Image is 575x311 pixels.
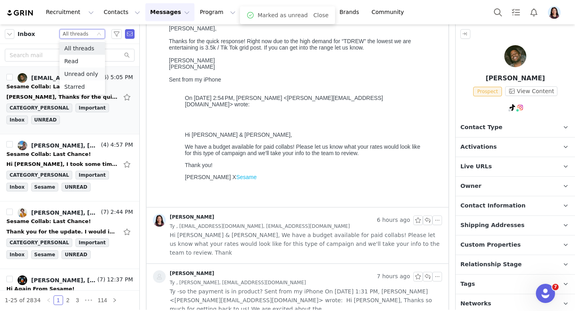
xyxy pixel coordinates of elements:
li: 1-25 of 2834 [5,295,41,305]
span: Sesame [31,183,59,191]
button: Notifications [525,3,543,21]
iframe: Intercom live chat [536,284,555,303]
div: [PERSON_NAME] 6 hours agoTy , [EMAIL_ADDRESS][DOMAIN_NAME], [EMAIL_ADDRESS][DOMAIN_NAME] Hi [PERS... [147,207,448,263]
li: Previous Page [44,295,54,305]
a: Brands [335,3,366,21]
a: [PERSON_NAME] [153,214,214,227]
span: (7) [96,275,105,284]
a: 1 [54,296,63,305]
p: Thank you! [19,140,257,146]
div: [PERSON_NAME] [3,42,273,48]
img: Ty [504,45,526,67]
div: Hi Again From Sesame! [6,285,75,293]
div: [PERSON_NAME], [PERSON_NAME], CPT, [PERSON_NAME] [31,142,99,149]
button: Program [195,3,240,21]
span: Important [75,104,109,112]
span: Custom Properties [460,241,521,249]
span: Shipping Addresses [460,221,525,230]
a: Tasks [507,3,525,21]
a: 2 [63,296,72,305]
img: e0f30712-3a4d-4bf3-9ac8-3ba6ebc03af7.png [153,214,166,227]
li: Next Page [110,295,119,305]
li: 114 [95,295,110,305]
span: 6 hours ago [377,215,410,225]
span: Hi [PERSON_NAME] & [PERSON_NAME], We have a budget available for paid collabs! Please let us know... [170,231,442,257]
span: Important [75,171,109,179]
img: aca92661-d6b2-4dd8-b386-09bc12c8fc2d--s.jpg [18,141,27,150]
i: icon: search [124,52,130,58]
span: Important [75,238,109,247]
button: Contacts [99,3,145,21]
span: UNREAD [61,250,90,259]
button: Messages [145,3,194,21]
img: placeholder-contacts.jpeg [153,270,166,283]
a: [PERSON_NAME], [PERSON_NAME] [18,275,96,285]
span: 7 [552,284,559,290]
span: Activations [460,143,497,152]
img: instagram.svg [517,104,523,111]
span: 12:37 PM [105,275,133,285]
span: Sesame [31,250,59,259]
li: All threads [59,42,105,55]
span: Contact Information [460,201,525,210]
button: Content [241,3,284,21]
img: 8abc4bc6-8427-45f0-95bb-0d8967374c13.jpg [18,73,27,83]
span: ••• [82,295,95,305]
a: 114 [95,296,109,305]
span: Tags [460,280,475,289]
a: [EMAIL_ADDRESS][DOMAIN_NAME], [PERSON_NAME], [PERSON_NAME], [PERSON_NAME] [18,73,99,83]
span: Ty , [EMAIL_ADDRESS][DOMAIN_NAME], [EMAIL_ADDRESS][DOMAIN_NAME] [170,222,350,231]
span: Send Email [125,29,135,39]
span: Marked as unread [258,11,308,20]
span: (7) [99,208,109,216]
li: Next 3 Pages [82,295,95,305]
p: [PERSON_NAME] X [19,152,257,158]
a: Sesame [70,152,91,158]
img: e245e341-4249-4a29-b420-bd80eba22e83.jpg [18,208,27,217]
span: Owner [460,182,482,191]
a: [PERSON_NAME] [153,270,214,283]
span: Inbox [18,30,35,38]
body: [PERSON_NAME], [3,3,273,179]
div: [PERSON_NAME] [3,35,273,42]
span: UNREAD [61,183,90,191]
div: Sesame Collab: Last Chance! [6,217,91,225]
li: Unread only [59,68,105,80]
div: [PERSON_NAME], [PERSON_NAME], [PERSON_NAME] [31,209,99,216]
div: [PERSON_NAME] [170,214,214,220]
button: Profile [543,6,569,19]
span: 7 hours ago [377,272,410,281]
span: (4) [99,141,109,149]
button: View Content [505,86,557,96]
img: grin logo [6,9,34,17]
span: Networks [460,299,491,308]
i: icon: down [97,32,101,37]
div: Randi, Thanks for the quick response! Right now due to the high demand for “TDREW” the lowest we ... [6,93,118,101]
div: [PERSON_NAME] [170,270,214,277]
span: Prospect [473,87,502,96]
a: Community [367,3,412,21]
button: Reporting [285,3,334,21]
input: Search mail [5,49,135,62]
p: We have a budget available for paid collabs! Please let us know what your rates would look like f... [19,122,257,134]
span: Ty , [PERSON_NAME], [EMAIL_ADDRESS][DOMAIN_NAME] [170,278,306,287]
span: Inbox [6,116,28,124]
span: CATEGORY_PERSONAL [6,104,72,112]
a: [PERSON_NAME], [PERSON_NAME], [PERSON_NAME] [18,208,99,217]
img: e0f30712-3a4d-4bf3-9ac8-3ba6ebc03af7.png [548,6,561,19]
blockquote: On [DATE] 2:54 PM, [PERSON_NAME] <[PERSON_NAME][EMAIL_ADDRESS][DOMAIN_NAME]> wrote: [19,73,257,92]
a: [PERSON_NAME], [PERSON_NAME], CPT, [PERSON_NAME] [18,141,99,150]
li: Read [59,55,105,68]
a: 3 [73,296,82,305]
img: bee4e4ac-ca2d-46f6-9e32-2f7716fbcb32.jpg [18,275,27,285]
p: Hi [PERSON_NAME] & [PERSON_NAME], [19,110,257,116]
div: [EMAIL_ADDRESS][DOMAIN_NAME], [PERSON_NAME], [PERSON_NAME], [PERSON_NAME] [31,75,99,81]
button: Recruitment [41,3,99,21]
div: Sesame Collab: Last Chance! [6,150,91,158]
span: UNREAD [31,116,60,124]
div: [PERSON_NAME], [PERSON_NAME] [31,277,96,283]
i: icon: right [112,298,117,303]
span: Live URLs [460,162,492,171]
span: Contact Type [460,123,502,132]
